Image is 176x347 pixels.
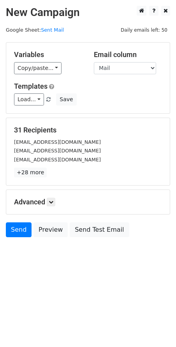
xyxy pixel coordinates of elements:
[14,198,162,206] h5: Advanced
[137,309,176,347] div: 聊天小工具
[6,222,32,237] a: Send
[137,309,176,347] iframe: Chat Widget
[14,168,47,177] a: +28 more
[118,26,170,34] span: Daily emails left: 50
[14,157,101,163] small: [EMAIL_ADDRESS][DOMAIN_NAME]
[14,50,82,59] h5: Variables
[94,50,162,59] h5: Email column
[41,27,64,33] a: Sent Mail
[6,6,170,19] h2: New Campaign
[56,93,76,106] button: Save
[14,139,101,145] small: [EMAIL_ADDRESS][DOMAIN_NAME]
[118,27,170,33] a: Daily emails left: 50
[33,222,68,237] a: Preview
[14,82,48,90] a: Templates
[14,148,101,154] small: [EMAIL_ADDRESS][DOMAIN_NAME]
[14,93,44,106] a: Load...
[14,62,62,74] a: Copy/paste...
[6,27,64,33] small: Google Sheet:
[70,222,129,237] a: Send Test Email
[14,126,162,134] h5: 31 Recipients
